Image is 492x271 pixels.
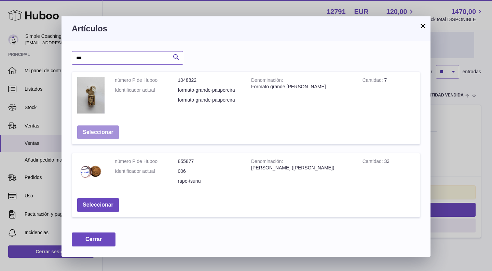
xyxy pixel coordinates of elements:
[77,77,105,113] img: Formato grande Pau Pereira
[85,236,102,242] span: Cerrar
[178,168,241,175] dd: 006
[178,97,241,103] dd: formato-grande-paupereira
[115,77,178,84] dt: número P de Huboo
[178,158,241,165] dd: 855877
[178,77,241,84] dd: 1048822
[251,77,283,85] strong: Denominación
[251,165,352,171] div: [PERSON_NAME] ([PERSON_NAME])
[77,125,119,139] button: Seleccionar
[72,232,115,246] button: Cerrar
[357,153,420,193] td: 33
[357,72,420,120] td: 7
[115,158,178,165] dt: número P de Huboo
[363,77,384,85] strong: Cantidad
[77,198,119,212] button: Seleccionar
[115,168,178,175] dt: Identificador actual
[251,84,352,90] div: Formato grande [PERSON_NAME]
[363,159,384,166] strong: Cantidad
[419,22,427,30] button: ×
[72,23,420,34] h3: Artículos
[115,87,178,93] dt: Identificador actual
[178,178,241,184] dd: rape-tsunu
[77,158,105,185] img: Rapé Tsunu (Pau Pereira)
[251,159,283,166] strong: Denominación
[178,87,241,93] dd: formato-grande-paupereira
